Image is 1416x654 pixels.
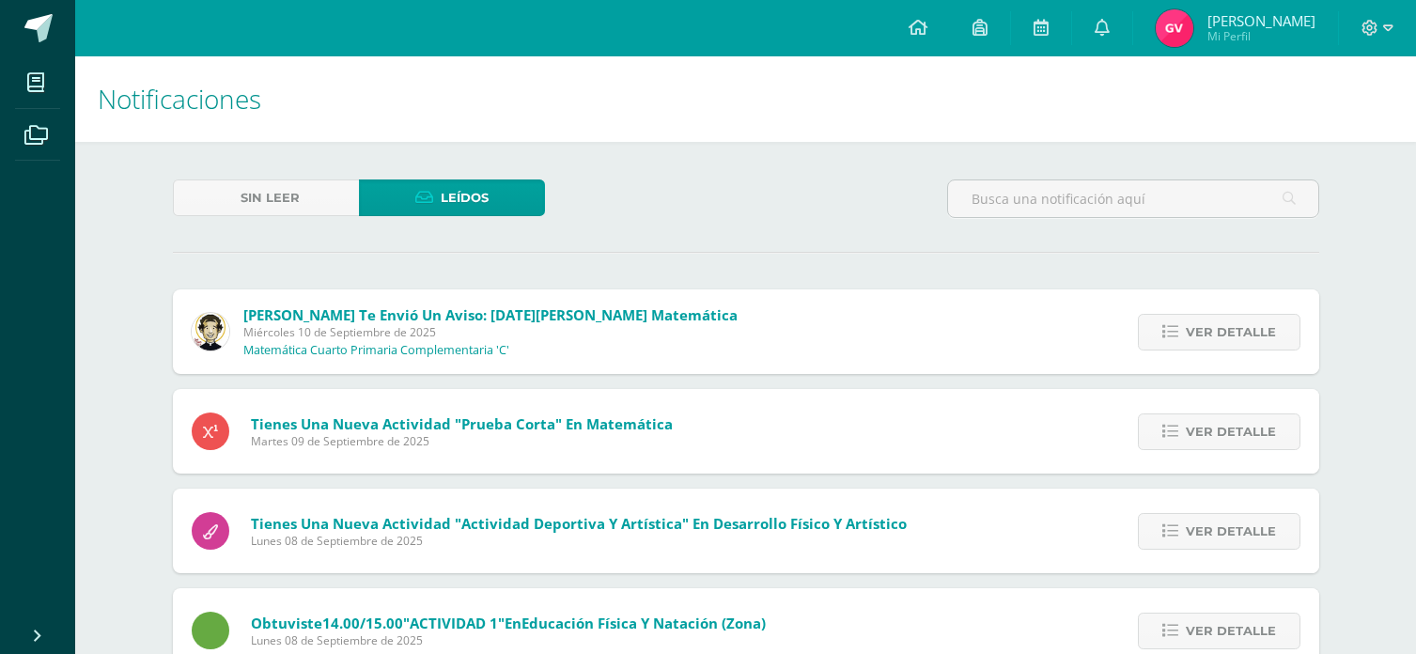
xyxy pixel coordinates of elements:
span: Lunes 08 de Septiembre de 2025 [251,632,766,648]
a: Sin leer [173,179,359,216]
span: Ver detalle [1186,315,1276,350]
span: "ACTIVIDAD 1" [403,614,505,632]
span: Leídos [441,180,489,215]
span: Mi Perfil [1207,28,1315,44]
span: Ver detalle [1186,414,1276,449]
img: 4bd1cb2f26ef773666a99eb75019340a.png [192,313,229,350]
p: Matemática Cuarto Primaria Complementaria 'C' [243,343,509,358]
span: Educación Física y Natación (Zona) [521,614,766,632]
span: Martes 09 de Septiembre de 2025 [251,433,673,449]
span: Notificaciones [98,81,261,117]
span: 14.00/15.00 [322,614,403,632]
span: Tienes una nueva actividad "Prueba Corta" En Matemática [251,414,673,433]
span: Lunes 08 de Septiembre de 2025 [251,533,907,549]
a: Leídos [359,179,545,216]
span: Sin leer [241,180,300,215]
img: 7dc5dd6dc5eac2a4813ab7ae4b6d8255.png [1156,9,1193,47]
span: Obtuviste en [251,614,766,632]
span: [PERSON_NAME] [1207,11,1315,30]
span: Ver detalle [1186,514,1276,549]
span: Tienes una nueva actividad "Actividad Deportiva y Artística" En Desarrollo Físico y Artístico [251,514,907,533]
input: Busca una notificación aquí [948,180,1318,217]
span: Miércoles 10 de Septiembre de 2025 [243,324,738,340]
span: [PERSON_NAME] te envió un aviso: [DATE][PERSON_NAME] Matemática [243,305,738,324]
span: Ver detalle [1186,614,1276,648]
